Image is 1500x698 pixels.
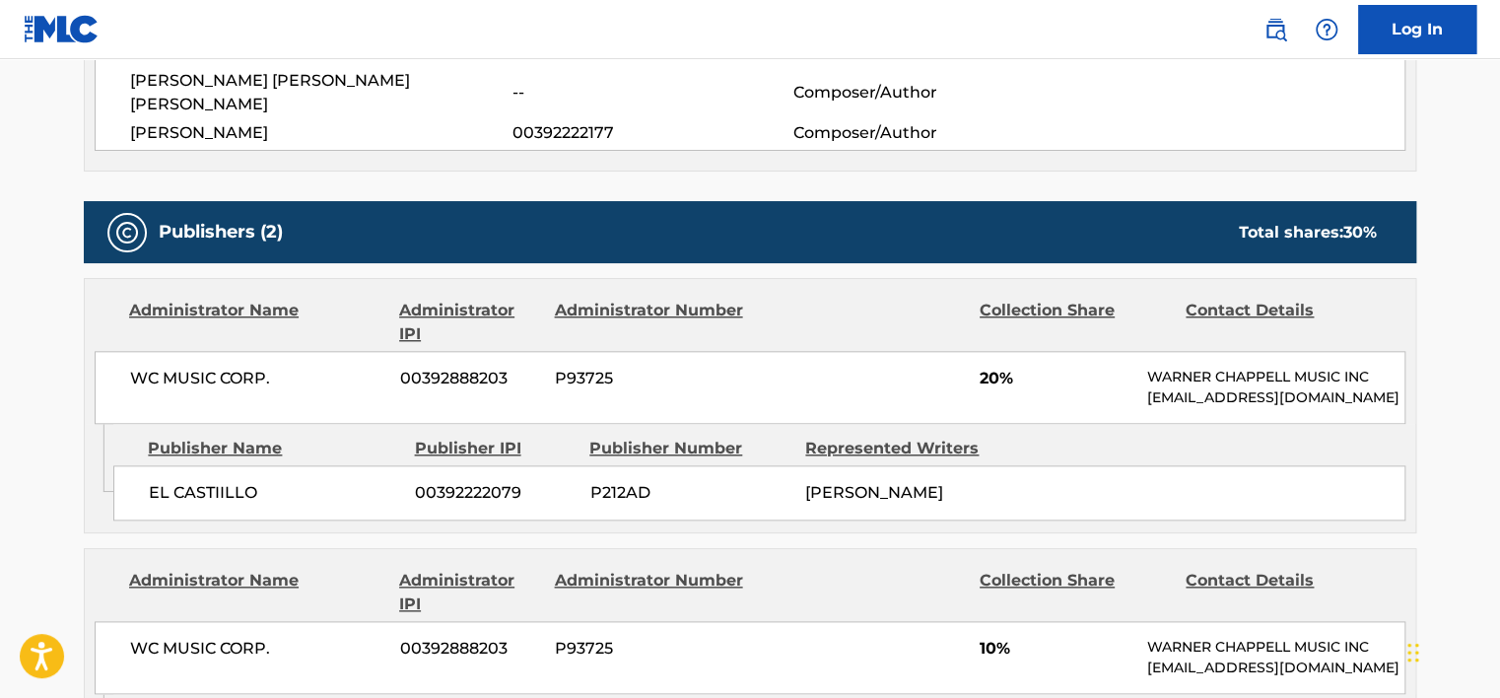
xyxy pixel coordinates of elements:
[1307,10,1346,49] div: Help
[1407,623,1419,682] div: Drag
[1186,569,1377,616] div: Contact Details
[1147,387,1404,408] p: [EMAIL_ADDRESS][DOMAIN_NAME]
[1147,658,1404,678] p: [EMAIL_ADDRESS][DOMAIN_NAME]
[554,569,745,616] div: Administrator Number
[414,437,575,460] div: Publisher IPI
[1263,18,1287,41] img: search
[1343,223,1377,242] span: 30 %
[792,121,1048,145] span: Composer/Author
[130,367,385,390] span: WC MUSIC CORP.
[115,221,139,244] img: Publishers
[1358,5,1476,54] a: Log In
[415,481,575,505] span: 00392222079
[1147,637,1404,658] p: WARNER CHAPPELL MUSIC INC
[129,569,384,616] div: Administrator Name
[792,81,1048,105] span: Composer/Author
[980,367,1132,390] span: 20%
[1186,299,1377,346] div: Contact Details
[129,299,384,346] div: Administrator Name
[399,299,539,346] div: Administrator IPI
[589,437,790,460] div: Publisher Number
[400,367,540,390] span: 00392888203
[980,299,1171,346] div: Collection Share
[589,481,790,505] span: P212AD
[805,437,1006,460] div: Represented Writers
[148,437,399,460] div: Publisher Name
[1147,367,1404,387] p: WARNER CHAPPELL MUSIC INC
[555,367,746,390] span: P93725
[512,121,792,145] span: 00392222177
[805,483,943,502] span: [PERSON_NAME]
[130,637,385,661] span: WC MUSIC CORP.
[399,569,539,616] div: Administrator IPI
[149,481,400,505] span: EL CASTIILLO
[1239,221,1377,244] div: Total shares:
[980,569,1171,616] div: Collection Share
[130,69,512,116] span: [PERSON_NAME] [PERSON_NAME] [PERSON_NAME]
[1256,10,1295,49] a: Public Search
[400,637,540,661] span: 00392888203
[24,15,100,43] img: MLC Logo
[130,121,512,145] span: [PERSON_NAME]
[512,81,792,105] span: --
[1315,18,1338,41] img: help
[1401,603,1500,698] iframe: Chat Widget
[980,637,1132,661] span: 10%
[554,299,745,346] div: Administrator Number
[159,221,283,244] h5: Publishers (2)
[555,637,746,661] span: P93725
